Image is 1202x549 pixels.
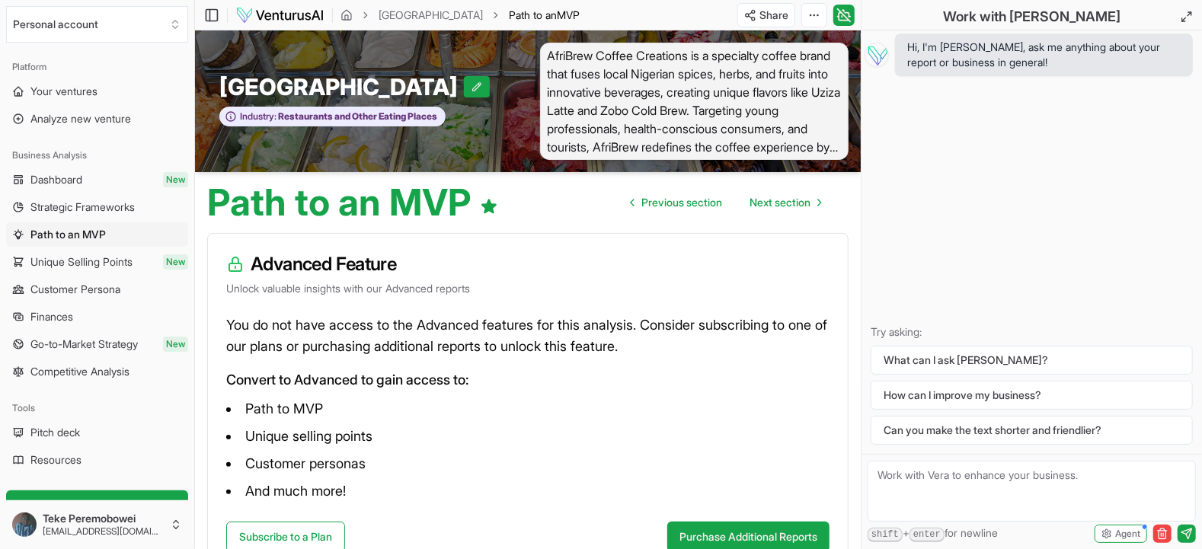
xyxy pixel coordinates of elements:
li: Customer personas [226,452,830,476]
span: Unique Selling Points [30,254,133,270]
span: Previous section [641,195,722,210]
span: Industry: [240,110,277,123]
li: Unique selling points [226,424,830,448]
nav: pagination [619,187,833,218]
button: Agent [1095,525,1147,543]
kbd: shift [868,528,903,542]
a: Analyze new venture [6,107,188,131]
span: Your ventures [30,84,98,99]
span: Path to an [509,8,557,21]
button: Can you make the text shorter and friendlier? [871,416,1193,445]
span: AfriBrew Coffee Creations is a specialty coffee brand that fuses local Nigerian spices, herbs, an... [540,43,849,160]
nav: breadcrumb [340,8,580,23]
a: Upgrade to a paid plan [6,490,188,521]
button: Select an organization [6,6,188,43]
span: + for newline [868,525,998,542]
a: Competitive Analysis [6,359,188,384]
h1: Path to an MVP [207,184,498,221]
span: New [163,337,188,352]
button: How can I improve my business? [871,381,1193,410]
div: Platform [6,55,188,79]
a: [GEOGRAPHIC_DATA] [379,8,483,23]
a: Your ventures [6,79,188,104]
img: ACg8ocLn5g-zbfbz6SImPt0sHa5LqbYuGO2Eme7C4hJ7_VbVS8Hyrbw=s96-c [12,512,37,537]
span: Path to an MVP [30,227,106,242]
span: Customer Persona [30,282,120,297]
span: [EMAIL_ADDRESS][DOMAIN_NAME] [43,525,164,538]
span: Hi, I'm [PERSON_NAME], ask me anything about your report or business in general! [907,40,1181,70]
span: Next section [750,195,810,210]
span: Agent [1115,528,1140,540]
span: Share [759,8,788,23]
span: Resources [30,452,82,468]
button: Industry:Restaurants and Other Eating Places [219,107,446,127]
a: Go to previous page [619,187,734,218]
button: What can I ask [PERSON_NAME]? [871,346,1193,375]
p: Try asking: [871,324,1193,340]
a: Unique Selling PointsNew [6,250,188,274]
a: Finances [6,305,188,329]
a: Resources [6,448,188,472]
li: And much more! [226,479,830,503]
a: Customer Persona [6,277,188,302]
span: Finances [30,309,73,324]
span: New [163,172,188,187]
a: DashboardNew [6,168,188,192]
span: Upgrade to a paid plan [52,498,160,513]
span: Competitive Analysis [30,364,129,379]
div: Business Analysis [6,143,188,168]
a: Strategic Frameworks [6,195,188,219]
div: Tools [6,396,188,420]
span: Analyze new venture [30,111,131,126]
span: Dashboard [30,172,82,187]
img: Vera [865,43,889,67]
h3: Advanced Feature [226,252,830,276]
span: New [163,254,188,270]
li: Path to MVP [226,397,830,421]
img: logo [235,6,324,24]
a: Path to an MVP [6,222,188,247]
button: Share [737,3,795,27]
a: Go-to-Market StrategyNew [6,332,188,356]
span: Pitch deck [30,425,80,440]
span: Restaurants and Other Eating Places [277,110,437,123]
button: Teke Peremobowei[EMAIL_ADDRESS][DOMAIN_NAME] [6,506,188,543]
span: Teke Peremobowei [43,512,164,525]
h2: Work with [PERSON_NAME] [943,6,1120,27]
a: Go to next page [737,187,833,218]
span: [GEOGRAPHIC_DATA] [219,73,464,101]
p: Convert to Advanced to gain access to: [226,369,830,391]
span: Path to anMVP [509,8,580,23]
span: Go-to-Market Strategy [30,337,138,352]
p: You do not have access to the Advanced features for this analysis. Consider subscribing to one of... [226,314,830,357]
span: Strategic Frameworks [30,199,135,215]
p: Unlock valuable insights with our Advanced reports [226,281,830,296]
kbd: enter [909,528,945,542]
a: Pitch deck [6,420,188,445]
